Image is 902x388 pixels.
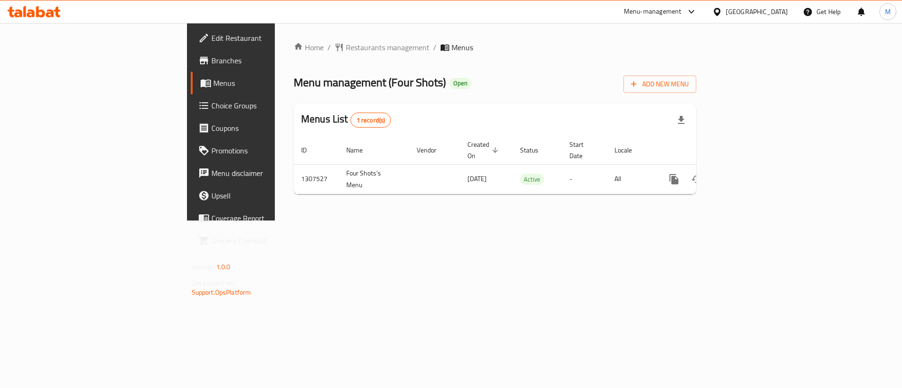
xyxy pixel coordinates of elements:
[213,77,330,89] span: Menus
[191,94,338,117] a: Choice Groups
[192,277,235,289] span: Get support on:
[294,136,761,194] table: enhanced table
[191,72,338,94] a: Menus
[562,164,607,194] td: -
[417,145,449,156] span: Vendor
[192,286,251,298] a: Support.OpsPlatform
[211,32,330,44] span: Edit Restaurant
[191,49,338,72] a: Branches
[192,261,215,273] span: Version:
[450,78,471,89] div: Open
[211,190,330,201] span: Upsell
[346,145,375,156] span: Name
[614,145,644,156] span: Locale
[569,139,596,161] span: Start Date
[211,100,330,111] span: Choice Groups
[670,109,692,131] div: Export file
[191,27,338,49] a: Edit Restaurant
[294,72,446,93] span: Menu management ( Four Shots )
[685,168,708,190] button: Change Status
[520,145,551,156] span: Status
[631,78,689,90] span: Add New Menu
[301,145,319,156] span: ID
[191,207,338,229] a: Coverage Report
[191,229,338,252] a: Grocery Checklist
[216,261,231,273] span: 1.0.0
[451,42,473,53] span: Menus
[726,7,788,17] div: [GEOGRAPHIC_DATA]
[467,173,487,185] span: [DATE]
[301,112,391,128] h2: Menus List
[346,42,429,53] span: Restaurants management
[351,116,391,125] span: 1 record(s)
[339,164,409,194] td: Four Shots's Menu
[350,113,391,128] div: Total records count
[191,139,338,162] a: Promotions
[191,184,338,207] a: Upsell
[885,7,891,17] span: M
[607,164,655,194] td: All
[211,145,330,156] span: Promotions
[624,6,682,17] div: Menu-management
[191,117,338,139] a: Coupons
[623,76,696,93] button: Add New Menu
[211,167,330,179] span: Menu disclaimer
[334,42,429,53] a: Restaurants management
[294,42,696,53] nav: breadcrumb
[450,79,471,87] span: Open
[467,139,501,161] span: Created On
[655,136,761,165] th: Actions
[211,213,330,224] span: Coverage Report
[520,174,544,185] span: Active
[211,55,330,66] span: Branches
[211,122,330,134] span: Coupons
[433,42,436,53] li: /
[663,168,685,190] button: more
[191,162,338,184] a: Menu disclaimer
[211,235,330,246] span: Grocery Checklist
